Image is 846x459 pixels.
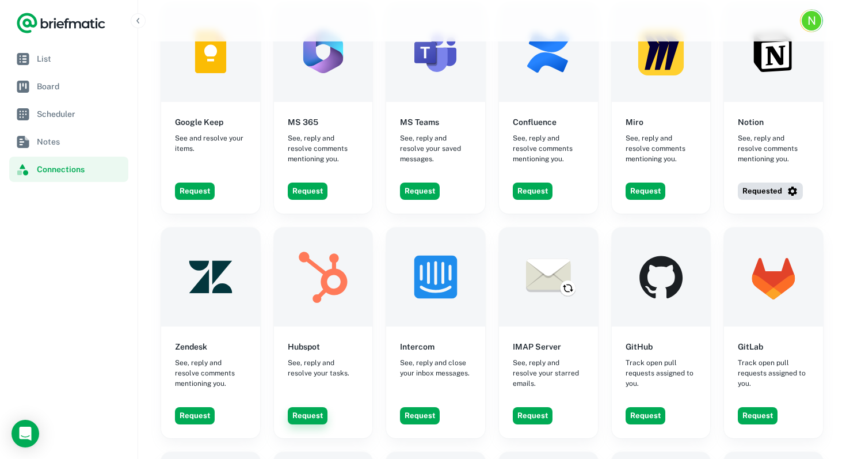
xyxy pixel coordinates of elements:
img: Hubspot [274,227,373,327]
span: Board [37,80,124,93]
img: MS Teams [386,3,485,102]
button: Request [738,407,778,424]
h6: GitLab [738,340,763,353]
h6: GitHub [626,340,653,353]
button: Request [175,183,215,200]
img: Confluence [499,3,598,102]
h6: Google Keep [175,116,223,128]
span: See, reply and resolve comments mentioning you. [738,133,809,164]
button: Request [400,183,440,200]
h6: Hubspot [288,340,320,353]
span: See, reply and resolve your tasks. [288,358,359,378]
button: Requested [738,183,803,200]
h6: IMAP Server [513,340,561,353]
h6: Zendesk [175,340,207,353]
button: Account button [800,9,823,32]
h6: Confluence [513,116,557,128]
span: See, reply and resolve comments mentioning you. [626,133,697,164]
div: N [802,11,821,31]
a: List [9,46,128,71]
span: List [37,52,124,65]
span: Track open pull requests assigned to you. [738,358,809,389]
div: Open Intercom Messenger [12,420,39,447]
span: See, reply and resolve your starred emails. [513,358,584,389]
button: Request [513,407,552,424]
span: Scheduler [37,108,124,120]
a: Notes [9,129,128,154]
img: Google Keep [161,3,260,102]
img: IMAP Server [499,227,598,327]
a: Board [9,74,128,99]
h6: MS 365 [288,116,318,128]
span: Track open pull requests assigned to you. [626,358,697,389]
span: Notes [37,135,124,148]
img: Zendesk [161,227,260,327]
span: See and resolve your items. [175,133,246,154]
button: Request [400,407,440,424]
span: Connections [37,163,124,176]
button: Request [288,407,327,424]
a: Logo [16,12,106,35]
button: Request [626,407,665,424]
span: See, reply and resolve comments mentioning you. [513,133,584,164]
span: See, reply and resolve comments mentioning you. [175,358,246,389]
button: Request [175,407,215,424]
button: Request [288,183,327,200]
img: Miro [612,3,711,102]
span: See, reply and resolve your saved messages. [400,133,471,164]
a: Scheduler [9,101,128,127]
h6: MS Teams [400,116,439,128]
span: See, reply and close your inbox messages. [400,358,471,378]
span: See, reply and resolve comments mentioning you. [288,133,359,164]
h6: Miro [626,116,643,128]
img: Notion [724,3,823,102]
h6: Intercom [400,340,435,353]
button: Request [513,183,552,200]
img: MS 365 [274,3,373,102]
img: GitLab [724,227,823,327]
a: Connections [9,157,128,182]
button: Request [626,183,665,200]
img: Intercom [386,227,485,327]
img: GitHub [612,227,711,327]
h6: Notion [738,116,764,128]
